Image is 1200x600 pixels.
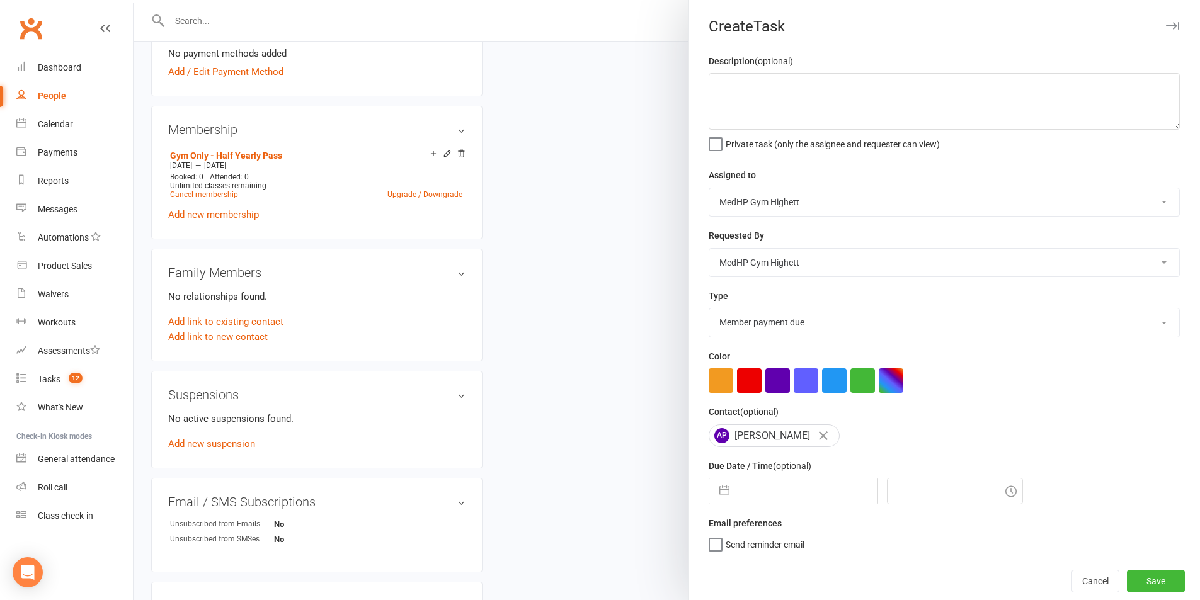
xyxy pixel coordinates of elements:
label: Due Date / Time [709,459,811,473]
a: Dashboard [16,54,133,82]
div: Roll call [38,482,67,492]
label: Type [709,289,728,303]
div: Messages [38,204,77,214]
div: Reports [38,176,69,186]
small: (optional) [740,407,779,417]
a: Workouts [16,308,133,337]
div: Create Task [689,18,1200,35]
div: What's New [38,402,83,412]
a: Clubworx [15,13,47,44]
span: 12 [69,373,83,383]
a: Class kiosk mode [16,502,133,530]
a: Automations [16,224,133,252]
span: Private task (only the assignee and requester can view) [726,135,940,149]
small: (optional) [755,56,793,66]
a: Reports [16,167,133,195]
div: General attendance [38,454,115,464]
a: Messages [16,195,133,224]
label: Email preferences [709,516,782,530]
div: Class check-in [38,511,93,521]
label: Color [709,349,730,363]
label: Assigned to [709,168,756,182]
div: Open Intercom Messenger [13,557,43,587]
div: Calendar [38,119,73,129]
a: Assessments [16,337,133,365]
label: Description [709,54,793,68]
span: Send reminder email [726,535,804,550]
label: Requested By [709,229,764,242]
a: Tasks 12 [16,365,133,393]
div: Product Sales [38,261,92,271]
a: What's New [16,393,133,422]
button: Save [1127,570,1185,592]
label: Contact [709,405,779,419]
a: Waivers [16,280,133,308]
div: Waivers [38,289,69,299]
div: Assessments [38,346,100,356]
a: People [16,82,133,110]
div: Tasks [38,374,60,384]
button: Cancel [1071,570,1119,592]
span: AP [714,428,729,443]
a: Product Sales [16,252,133,280]
a: Roll call [16,473,133,502]
a: Payments [16,139,133,167]
div: Automations [38,232,89,242]
div: [PERSON_NAME] [709,424,840,447]
a: General attendance kiosk mode [16,445,133,473]
div: Payments [38,147,77,157]
div: People [38,91,66,101]
small: (optional) [773,461,811,471]
div: Dashboard [38,62,81,72]
a: Calendar [16,110,133,139]
div: Workouts [38,317,76,327]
